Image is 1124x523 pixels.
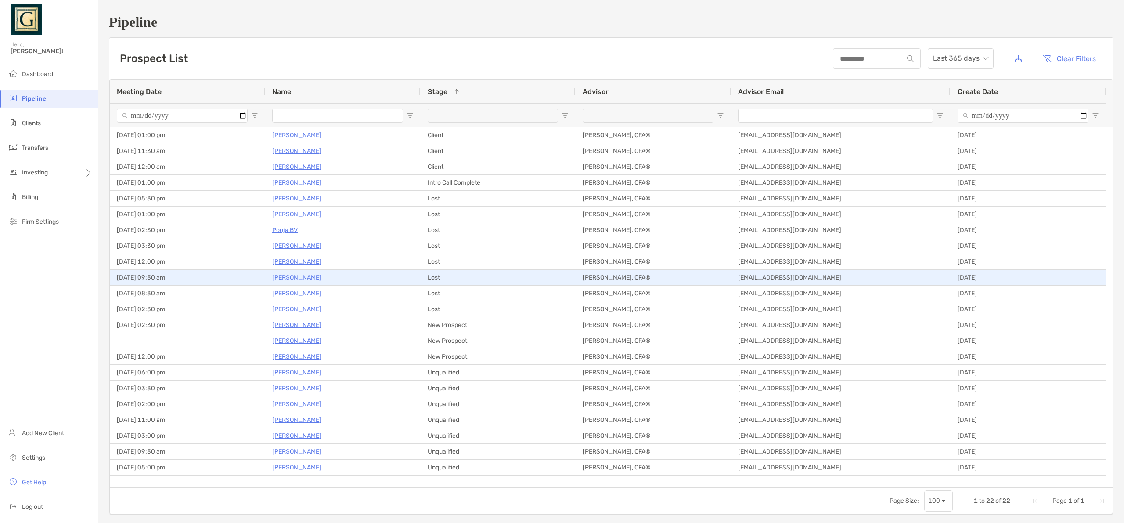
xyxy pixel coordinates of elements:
[8,167,18,177] img: investing icon
[958,87,998,96] span: Create Date
[110,365,265,380] div: [DATE] 06:00 pm
[576,143,731,159] div: [PERSON_NAME], CFA®
[731,317,951,333] div: [EMAIL_ADDRESS][DOMAIN_NAME]
[407,112,414,119] button: Open Filter Menu
[951,381,1106,396] div: [DATE]
[731,286,951,301] div: [EMAIL_ADDRESS][DOMAIN_NAME]
[951,127,1106,143] div: [DATE]
[421,301,576,317] div: Lost
[11,4,42,35] img: Zoe Logo
[120,52,188,65] h3: Prospect List
[272,351,321,362] p: [PERSON_NAME]
[951,191,1106,206] div: [DATE]
[576,428,731,443] div: [PERSON_NAME], CFA®
[1099,498,1106,505] div: Last Page
[421,460,576,475] div: Unqualified
[576,317,731,333] div: [PERSON_NAME], CFA®
[110,207,265,222] div: [DATE] 01:00 pm
[576,270,731,285] div: [PERSON_NAME], CFA®
[951,444,1106,459] div: [DATE]
[110,143,265,159] div: [DATE] 11:30 am
[951,428,1106,443] div: [DATE]
[109,14,1113,30] h1: Pipeline
[272,209,321,220] p: [PERSON_NAME]
[1002,497,1010,505] span: 22
[421,207,576,222] div: Lost
[421,175,576,190] div: Intro Call Complete
[731,460,951,475] div: [EMAIL_ADDRESS][DOMAIN_NAME]
[1092,112,1099,119] button: Open Filter Menu
[22,95,46,102] span: Pipeline
[110,428,265,443] div: [DATE] 03:00 pm
[110,191,265,206] div: [DATE] 05:30 pm
[110,254,265,269] div: [DATE] 12:00 pm
[951,270,1106,285] div: [DATE]
[1031,498,1038,505] div: First Page
[110,286,265,301] div: [DATE] 08:30 am
[907,55,914,62] img: input icon
[110,444,265,459] div: [DATE] 09:30 am
[272,272,321,283] a: [PERSON_NAME]
[272,225,298,236] a: Pooja BV
[738,109,933,123] input: Advisor Email Filter Input
[576,301,731,317] div: [PERSON_NAME], CFA®
[951,333,1106,349] div: [DATE]
[272,256,321,267] p: [PERSON_NAME]
[272,335,321,346] p: [PERSON_NAME]
[8,93,18,103] img: pipeline icon
[562,112,569,119] button: Open Filter Menu
[576,222,731,238] div: [PERSON_NAME], CFA®
[937,112,944,119] button: Open Filter Menu
[272,177,321,188] a: [PERSON_NAME]
[272,161,321,172] p: [PERSON_NAME]
[421,412,576,428] div: Unqualified
[117,87,162,96] span: Meeting Date
[22,479,46,486] span: Get Help
[22,144,48,152] span: Transfers
[731,333,951,349] div: [EMAIL_ADDRESS][DOMAIN_NAME]
[8,117,18,128] img: clients icon
[731,127,951,143] div: [EMAIL_ADDRESS][DOMAIN_NAME]
[272,145,321,156] a: [PERSON_NAME]
[731,254,951,269] div: [EMAIL_ADDRESS][DOMAIN_NAME]
[421,270,576,285] div: Lost
[731,365,951,380] div: [EMAIL_ADDRESS][DOMAIN_NAME]
[117,109,248,123] input: Meeting Date Filter Input
[731,159,951,174] div: [EMAIL_ADDRESS][DOMAIN_NAME]
[110,460,265,475] div: [DATE] 05:00 pm
[576,365,731,380] div: [PERSON_NAME], CFA®
[110,333,265,349] div: -
[8,501,18,512] img: logout icon
[576,412,731,428] div: [PERSON_NAME], CFA®
[576,286,731,301] div: [PERSON_NAME], CFA®
[272,109,403,123] input: Name Filter Input
[272,446,321,457] a: [PERSON_NAME]
[110,222,265,238] div: [DATE] 02:30 pm
[890,497,919,505] div: Page Size:
[110,381,265,396] div: [DATE] 03:30 pm
[731,301,951,317] div: [EMAIL_ADDRESS][DOMAIN_NAME]
[731,381,951,396] div: [EMAIL_ADDRESS][DOMAIN_NAME]
[8,427,18,438] img: add_new_client icon
[731,428,951,443] div: [EMAIL_ADDRESS][DOMAIN_NAME]
[951,365,1106,380] div: [DATE]
[421,333,576,349] div: New Prospect
[428,87,447,96] span: Stage
[8,191,18,202] img: billing icon
[951,254,1106,269] div: [DATE]
[272,87,291,96] span: Name
[576,127,731,143] div: [PERSON_NAME], CFA®
[272,414,321,425] a: [PERSON_NAME]
[421,428,576,443] div: Unqualified
[272,193,321,204] p: [PERSON_NAME]
[8,142,18,153] img: transfers icon
[951,349,1106,364] div: [DATE]
[272,304,321,315] a: [PERSON_NAME]
[576,191,731,206] div: [PERSON_NAME], CFA®
[272,240,321,251] p: [PERSON_NAME]
[717,112,724,119] button: Open Filter Menu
